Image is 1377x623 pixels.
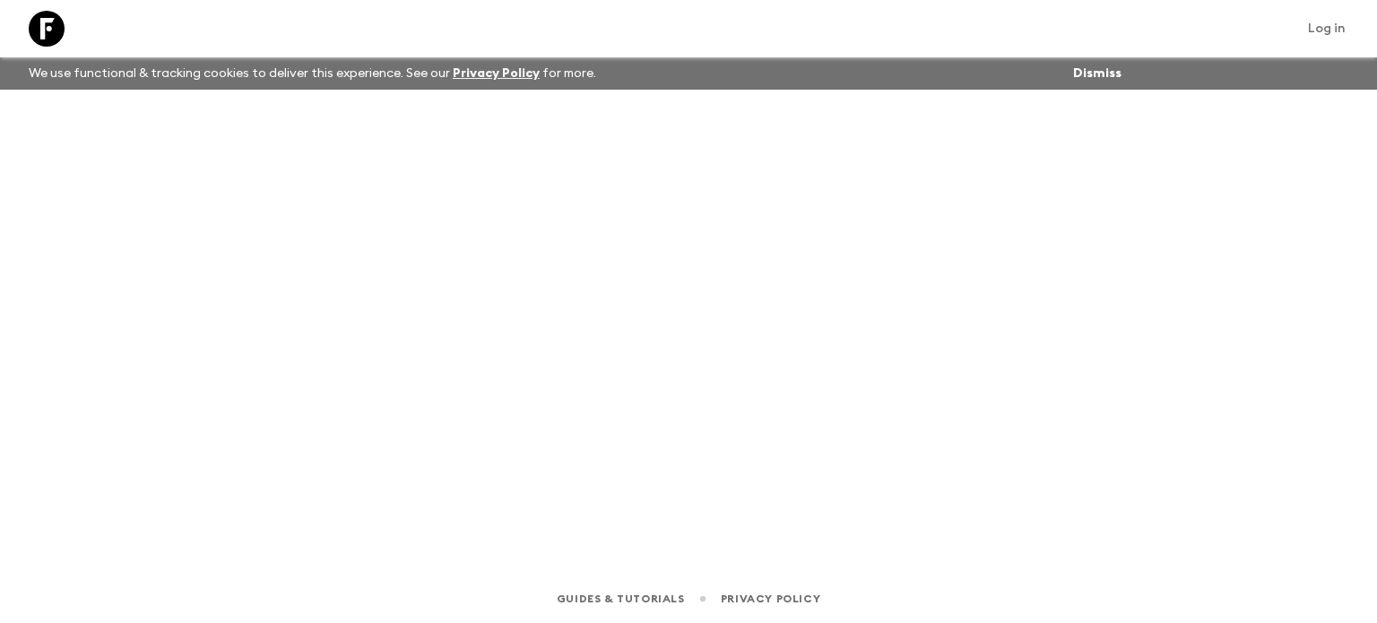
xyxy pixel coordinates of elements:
[1069,61,1126,86] button: Dismiss
[1298,16,1355,41] a: Log in
[557,589,685,609] a: Guides & Tutorials
[453,67,540,80] a: Privacy Policy
[721,589,820,609] a: Privacy Policy
[22,57,603,90] p: We use functional & tracking cookies to deliver this experience. See our for more.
